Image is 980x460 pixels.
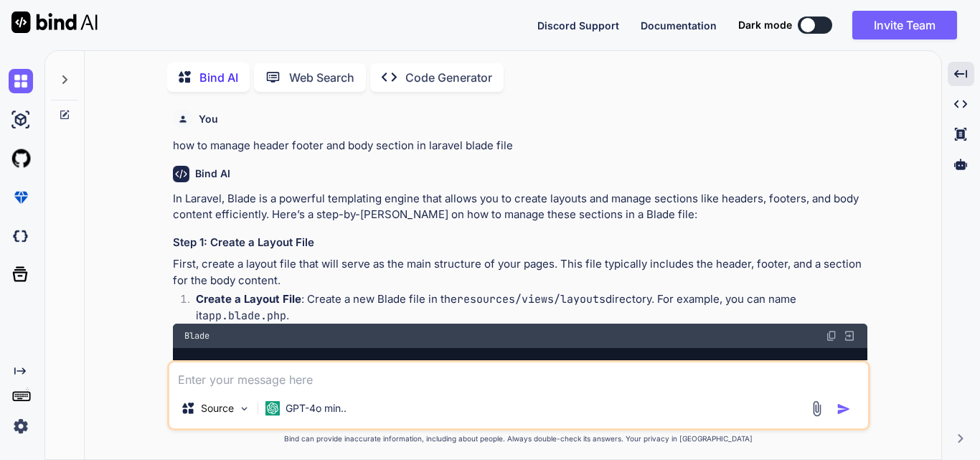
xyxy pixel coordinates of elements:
[641,18,717,33] button: Documentation
[199,112,218,126] h6: You
[173,138,867,154] p: how to manage header footer and body section in laravel blade file
[9,108,33,132] img: ai-studio
[238,403,250,415] img: Pick Models
[9,414,33,438] img: settings
[201,401,234,416] p: Source
[843,329,856,342] img: Open in Browser
[9,69,33,93] img: chat
[289,69,354,86] p: Web Search
[809,400,825,417] img: attachment
[457,292,606,306] code: resources/views/layouts
[641,19,717,32] span: Documentation
[837,402,851,416] img: icon
[196,292,301,306] strong: Create a Layout File
[184,330,209,342] span: Blade
[199,69,238,86] p: Bind AI
[173,191,867,223] p: In Laravel, Blade is a powerful templating engine that allows you to create layouts and manage se...
[852,11,957,39] button: Invite Team
[826,330,837,342] img: copy
[9,146,33,171] img: githubLight
[738,18,792,32] span: Dark mode
[173,256,867,288] p: First, create a layout file that will serve as the main structure of your pages. This file typica...
[184,291,867,324] li: : Create a new Blade file in the directory. For example, you can name it .
[286,401,347,416] p: GPT-4o min..
[537,19,619,32] span: Discord Support
[265,401,280,416] img: GPT-4o mini
[9,224,33,248] img: darkCloudIdeIcon
[167,433,870,444] p: Bind can provide inaccurate information, including about people. Always double-check its answers....
[405,69,492,86] p: Code Generator
[9,185,33,210] img: premium
[537,18,619,33] button: Discord Support
[195,166,230,181] h6: Bind AI
[202,309,286,323] code: app.blade.php
[173,235,867,251] h3: Step 1: Create a Layout File
[11,11,98,33] img: Bind AI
